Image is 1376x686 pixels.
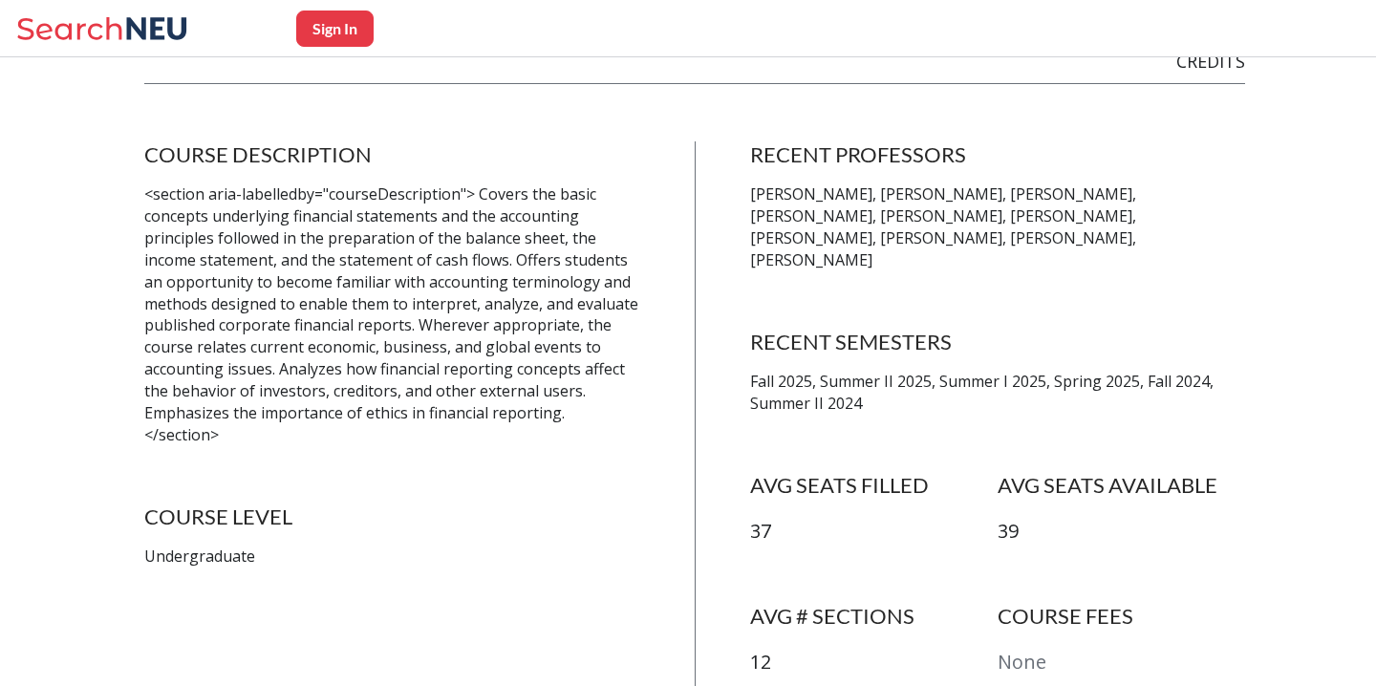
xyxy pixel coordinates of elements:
h4: RECENT SEMESTERS [750,329,1245,355]
p: <section aria-labelledby="courseDescription"> Covers the basic concepts underlying financial stat... [144,183,639,445]
span: CREDITS [1176,50,1245,73]
h4: RECENT PROFESSORS [750,141,1245,168]
h4: COURSE FEES [998,603,1245,630]
p: 37 [750,518,998,546]
p: 39 [998,518,1245,546]
h4: COURSE DESCRIPTION [144,141,639,168]
h4: AVG SEATS FILLED [750,472,998,499]
h4: COURSE LEVEL [144,504,639,530]
p: Fall 2025, Summer II 2025, Summer I 2025, Spring 2025, Fall 2024, Summer II 2024 [750,371,1245,415]
p: 12 [750,649,998,676]
h4: AVG # SECTIONS [750,603,998,630]
p: None [998,649,1245,676]
p: Undergraduate [144,546,639,568]
button: Sign In [296,11,374,47]
h4: AVG SEATS AVAILABLE [998,472,1245,499]
p: [PERSON_NAME], [PERSON_NAME], [PERSON_NAME], [PERSON_NAME], [PERSON_NAME], [PERSON_NAME], [PERSON... [750,183,1245,270]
